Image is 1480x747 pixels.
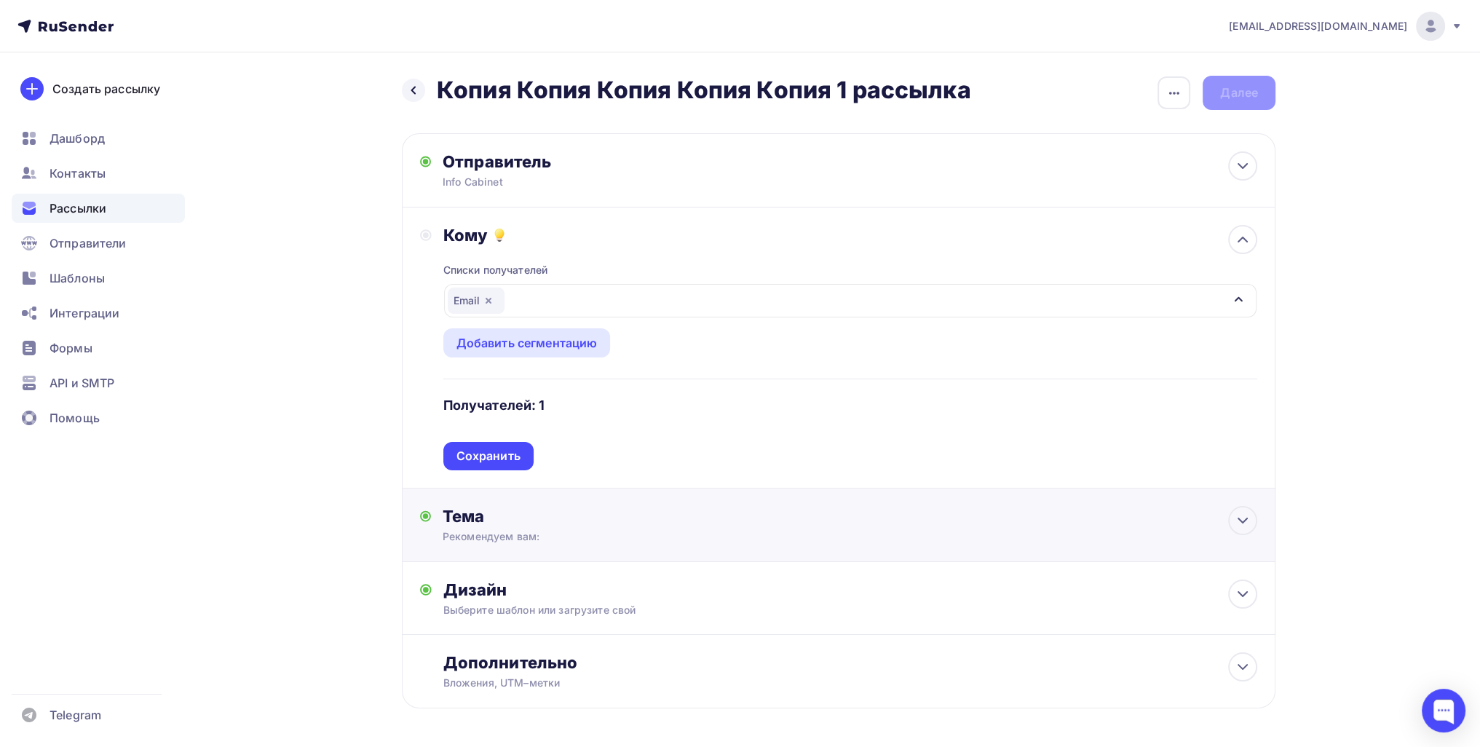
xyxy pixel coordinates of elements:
[443,263,548,277] div: Списки получателей
[50,706,101,724] span: Telegram
[12,194,185,223] a: Рассылки
[50,234,127,252] span: Отправители
[443,580,1257,600] div: Дизайн
[443,225,1257,245] div: Кому
[443,175,727,189] div: Info Cabinet
[12,159,185,188] a: Контакты
[443,603,1176,617] div: Выберите шаблон или загрузите свой
[448,288,504,314] div: Email
[443,397,545,414] h4: Получателей: 1
[456,448,521,465] div: Сохранить
[437,76,971,105] h2: Копия Копия Копия Копия Копия 1 рассылка
[52,80,160,98] div: Создать рассылку
[456,334,598,352] div: Добавить сегментацию
[50,269,105,287] span: Шаблоны
[443,676,1176,690] div: Вложения, UTM–метки
[1229,19,1407,33] span: [EMAIL_ADDRESS][DOMAIN_NAME]
[1229,12,1463,41] a: [EMAIL_ADDRESS][DOMAIN_NAME]
[12,333,185,363] a: Формы
[12,264,185,293] a: Шаблоны
[50,374,114,392] span: API и SMTP
[443,151,758,172] div: Отправитель
[12,124,185,153] a: Дашборд
[50,304,119,322] span: Интеграции
[443,283,1257,318] button: Email
[12,229,185,258] a: Отправители
[50,339,92,357] span: Формы
[50,409,100,427] span: Помощь
[443,506,730,526] div: Тема
[50,199,106,217] span: Рассылки
[443,529,702,544] div: Рекомендуем вам:
[443,652,1257,673] div: Дополнительно
[50,165,106,182] span: Контакты
[50,130,105,147] span: Дашборд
